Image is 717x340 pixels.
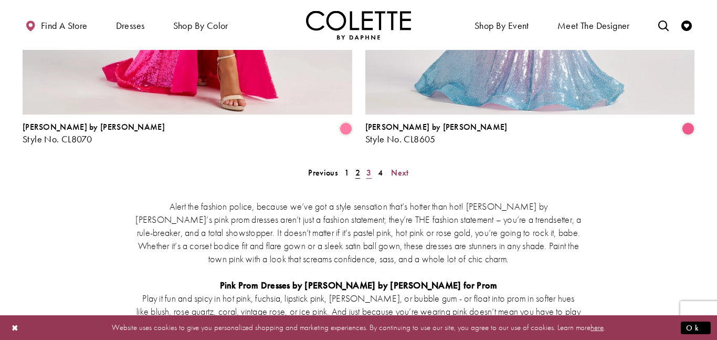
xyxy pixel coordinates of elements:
[344,167,349,178] span: 1
[557,20,630,31] span: Meet the designer
[366,167,371,178] span: 3
[135,200,582,265] p: Alert the fashion police, because we’ve got a style sensation that’s hotter than hot! [PERSON_NAM...
[113,11,147,39] span: Dresses
[306,11,411,39] img: Colette by Daphne
[306,11,411,39] a: Visit Home Page
[365,133,436,145] span: Style No. CL8605
[388,165,412,180] a: Next Page
[378,167,383,178] span: 4
[23,121,165,132] span: [PERSON_NAME] by [PERSON_NAME]
[171,11,231,39] span: Shop by color
[23,122,165,145] div: Colette by Daphne Style No. CL8070
[681,321,711,334] button: Submit Dialog
[23,11,90,39] a: Find a store
[391,167,408,178] span: Next
[41,20,88,31] span: Find a store
[308,167,338,178] span: Previous
[305,165,341,180] a: Prev Page
[591,322,604,333] a: here
[341,165,352,180] a: 1
[679,11,694,39] a: Check Wishlist
[375,165,386,180] a: 4
[365,122,508,145] div: Colette by Daphne Style No. CL8605
[363,165,374,180] a: 3
[475,20,529,31] span: Shop By Event
[352,165,363,180] span: Current page
[555,11,632,39] a: Meet the designer
[76,321,641,335] p: Website uses cookies to give you personalized shopping and marketing experiences. By continuing t...
[472,11,532,39] span: Shop By Event
[173,20,228,31] span: Shop by color
[220,279,498,291] strong: Pink Prom Dresses by [PERSON_NAME] by [PERSON_NAME] for Prom
[340,122,352,135] i: Cotton Candy
[23,133,92,145] span: Style No. CL8070
[656,11,671,39] a: Toggle search
[682,122,694,135] i: Pink Ombre
[355,167,360,178] span: 2
[116,20,145,31] span: Dresses
[6,318,24,337] button: Close Dialog
[365,121,508,132] span: [PERSON_NAME] by [PERSON_NAME]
